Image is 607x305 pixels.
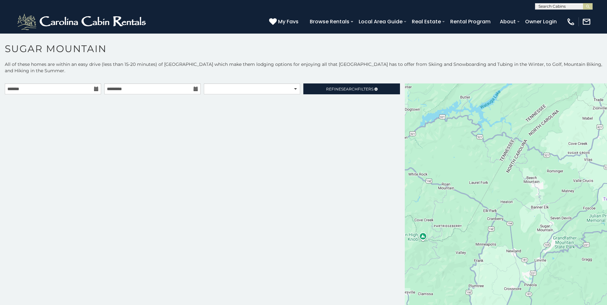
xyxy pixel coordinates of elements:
span: Refine Filters [326,87,373,91]
a: Browse Rentals [307,16,353,27]
a: Local Area Guide [355,16,406,27]
img: phone-regular-white.png [566,17,575,26]
a: Owner Login [522,16,560,27]
a: RefineSearchFilters [303,83,400,94]
span: Search [341,87,358,91]
a: My Favs [269,18,300,26]
a: Rental Program [447,16,494,27]
span: My Favs [278,18,299,26]
a: Real Estate [409,16,444,27]
img: White-1-2.png [16,12,149,31]
a: About [497,16,519,27]
img: mail-regular-white.png [582,17,591,26]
